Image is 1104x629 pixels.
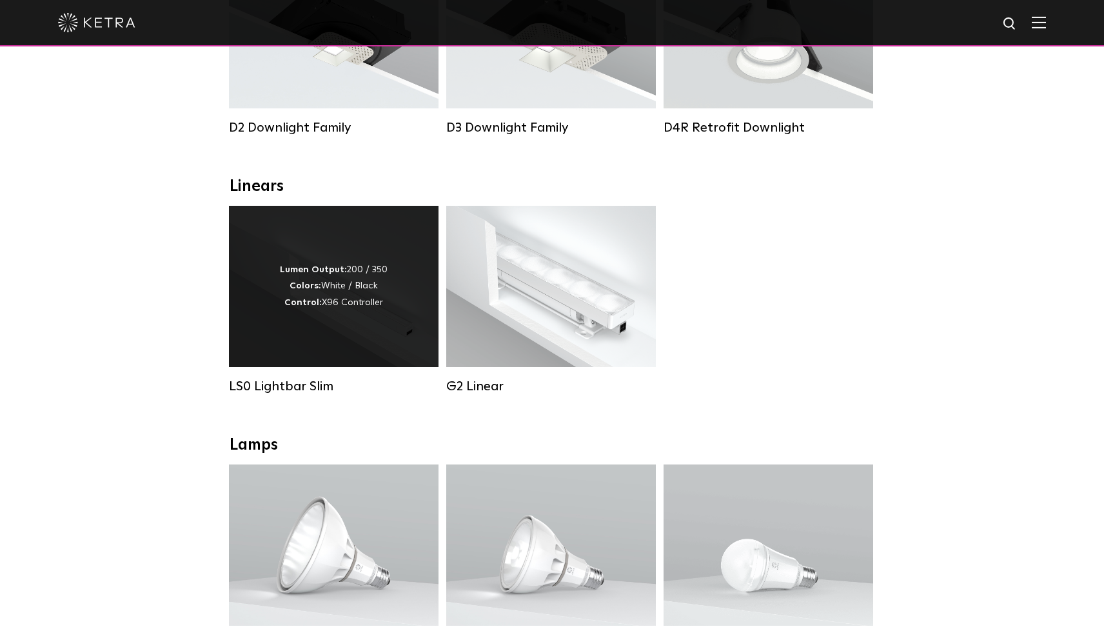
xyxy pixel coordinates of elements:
a: G2 Linear Lumen Output:400 / 700 / 1000Colors:WhiteBeam Angles:Flood / [GEOGRAPHIC_DATA] / Narrow... [446,206,656,393]
a: LS0 Lightbar Slim Lumen Output:200 / 350Colors:White / BlackControl:X96 Controller [229,206,439,393]
div: D2 Downlight Family [229,120,439,135]
div: D4R Retrofit Downlight [664,120,873,135]
div: Linears [230,177,874,196]
div: Lamps [230,436,874,455]
strong: Colors: [290,281,321,290]
strong: Control: [284,298,322,307]
img: search icon [1002,16,1018,32]
div: 200 / 350 White / Black X96 Controller [280,262,388,311]
img: ketra-logo-2019-white [58,13,135,32]
div: G2 Linear [446,379,656,394]
img: Hamburger%20Nav.svg [1032,16,1046,28]
strong: Lumen Output: [280,265,347,274]
div: D3 Downlight Family [446,120,656,135]
div: LS0 Lightbar Slim [229,379,439,394]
